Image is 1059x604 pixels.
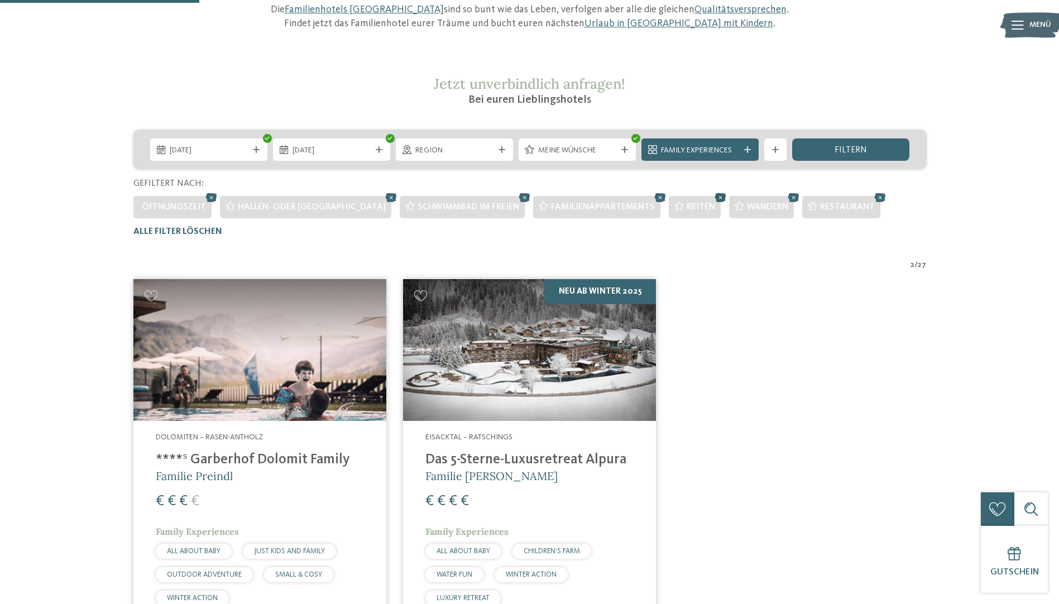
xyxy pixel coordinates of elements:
[285,4,444,15] a: Familienhotels [GEOGRAPHIC_DATA]
[156,526,239,537] span: Family Experiences
[415,145,493,156] span: Region
[265,3,795,31] p: Die sind so bunt wie das Leben, verfolgen aber alle die gleichen . Findet jetzt das Familienhotel...
[254,548,325,555] span: JUST KIDS AND FAMILY
[425,494,434,509] span: €
[156,469,233,483] span: Familie Preindl
[403,279,656,421] img: Familienhotels gesucht? Hier findet ihr die besten!
[449,494,457,509] span: €
[437,548,490,555] span: ALL ABOUT BABY
[918,260,926,271] span: 27
[835,146,867,155] span: filtern
[418,203,519,212] span: Schwimmbad im Freien
[981,526,1048,593] a: Gutschein
[133,227,222,236] span: Alle Filter löschen
[170,145,248,156] span: [DATE]
[167,571,242,578] span: OUTDOOR ADVENTURE
[911,260,914,271] span: 2
[156,494,164,509] span: €
[133,179,204,188] span: Gefiltert nach:
[275,571,322,578] span: SMALL & COSY
[820,203,875,212] span: Restaurant
[156,452,364,468] h4: ****ˢ Garberhof Dolomit Family
[468,94,591,106] span: Bei euren Lieblingshotels
[425,433,512,441] span: Eisacktal – Ratschings
[238,203,386,212] span: Hallen- oder [GEOGRAPHIC_DATA]
[167,494,176,509] span: €
[167,595,218,602] span: WINTER ACTION
[914,260,918,271] span: /
[425,452,634,468] h4: Das 5-Sterne-Luxusretreat Alpura
[425,469,558,483] span: Familie [PERSON_NAME]
[461,494,469,509] span: €
[437,571,472,578] span: WATER FUN
[687,203,715,212] span: Reiten
[133,279,386,421] img: Familienhotels gesucht? Hier findet ihr die besten!
[167,548,221,555] span: ALL ABOUT BABY
[437,494,445,509] span: €
[538,145,616,156] span: Meine Wünsche
[179,494,188,509] span: €
[506,571,557,578] span: WINTER ACTION
[661,145,739,156] span: Family Experiences
[437,595,490,602] span: LUXURY RETREAT
[434,75,625,93] span: Jetzt unverbindlich anfragen!
[524,548,580,555] span: CHILDREN’S FARM
[142,203,206,212] span: Öffnungszeit
[156,433,263,441] span: Dolomiten – Rasen-Antholz
[747,203,788,212] span: Wandern
[584,18,773,28] a: Urlaub in [GEOGRAPHIC_DATA] mit Kindern
[293,145,371,156] span: [DATE]
[425,526,509,537] span: Family Experiences
[990,568,1039,577] span: Gutschein
[694,4,787,15] a: Qualitätsversprechen
[191,494,199,509] span: €
[551,203,655,212] span: Familienappartements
